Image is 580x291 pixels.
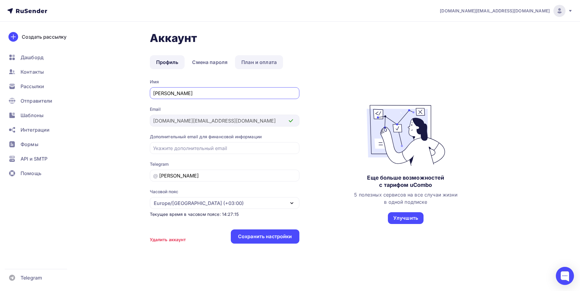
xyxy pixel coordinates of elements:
span: Формы [21,141,38,148]
div: Сохранить настройки [238,233,292,240]
a: Отправители [5,95,77,107]
div: Дополнительный email для финансовой информации [150,134,299,140]
input: Введите имя [153,90,296,97]
span: Дашборд [21,54,43,61]
a: Смена пароля [186,55,234,69]
span: Telegram [21,274,42,281]
a: Контакты [5,66,77,78]
div: Telegram [150,161,299,167]
div: Удалить аккаунт [150,237,186,243]
a: Рассылки [5,80,77,92]
h1: Аккаунт [150,31,512,45]
div: 5 полезных сервисов на все случаи жизни в одной подписке [354,191,457,206]
input: Укажите дополнительный email [153,145,296,152]
a: Шаблоны [5,109,77,121]
div: Текущее время в часовом поясе: 14:27:15 [150,211,299,217]
span: Интеграции [21,126,50,133]
span: API и SMTP [21,155,47,162]
span: Шаблоны [21,112,43,119]
span: Отправители [21,97,53,104]
a: Дашборд [5,51,77,63]
div: Email [150,106,299,112]
div: @ [153,172,158,179]
button: Часовой пояс Europe/[GEOGRAPHIC_DATA] (+03:00) [150,189,299,209]
span: Помощь [21,170,41,177]
a: Формы [5,138,77,150]
a: Профиль [150,55,185,69]
span: [DOMAIN_NAME][EMAIL_ADDRESS][DOMAIN_NAME] [440,8,550,14]
div: Улучшить [393,215,418,222]
a: [DOMAIN_NAME][EMAIL_ADDRESS][DOMAIN_NAME] [440,5,573,17]
div: Еще больше возможностей с тарифом uCombo [367,174,444,189]
span: Рассылки [21,83,44,90]
div: Создать рассылку [22,33,66,40]
div: Europe/[GEOGRAPHIC_DATA] (+03:00) [154,200,244,207]
a: План и оплата [235,55,283,69]
div: Часовой пояс [150,189,178,195]
div: Имя [150,79,299,85]
span: Контакты [21,68,44,75]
